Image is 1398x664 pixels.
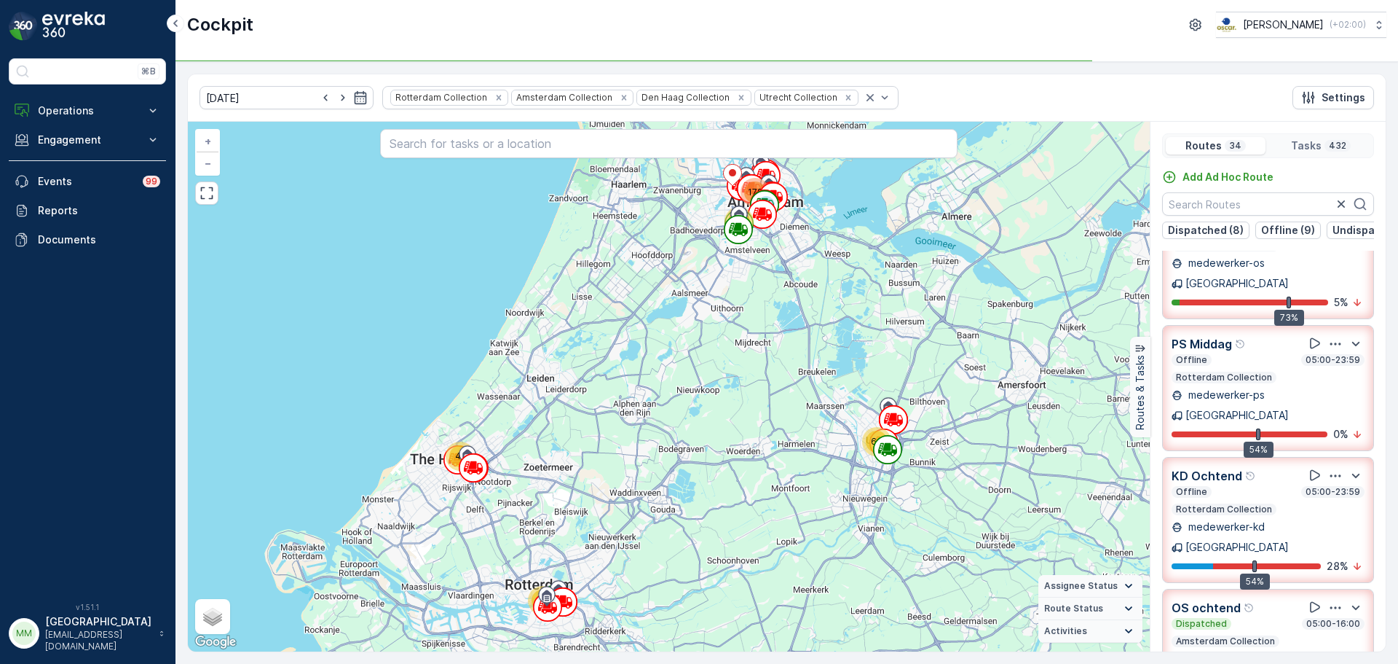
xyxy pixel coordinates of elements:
[38,133,137,147] p: Engagement
[1243,17,1324,32] p: [PERSON_NAME]
[9,225,166,254] a: Documents
[1044,625,1087,637] span: Activities
[871,436,882,447] span: 63
[187,13,253,36] p: Cockpit
[1185,138,1222,153] p: Routes
[45,629,151,652] p: [EMAIL_ADDRESS][DOMAIN_NAME]
[42,12,105,41] img: logo_dark-DEwI_e13.png
[1174,504,1273,515] p: Rotterdam Collection
[1044,603,1103,614] span: Route Status
[200,86,374,109] input: dd/mm/yyyy
[1304,486,1362,498] p: 05:00-23:59
[1185,256,1265,270] p: medewerker-os
[1133,355,1148,430] p: Routes & Tasks
[1038,620,1142,643] summary: Activities
[1216,17,1237,33] img: basis-logo_rgb2x.png
[1244,602,1255,614] div: Help Tooltip Icon
[9,196,166,225] a: Reports
[1244,442,1273,458] div: 54%
[1216,12,1386,38] button: [PERSON_NAME](+02:00)
[1334,295,1348,310] p: 5 %
[191,633,240,652] img: Google
[9,603,166,612] span: v 1.51.1
[1168,223,1244,238] p: Dispatched (8)
[1174,354,1209,366] p: Offline
[748,187,763,198] span: 178
[616,92,632,103] div: Remove Amsterdam Collection
[1172,467,1242,485] p: KD Ochtend
[1240,574,1270,590] div: 54%
[446,442,475,471] div: 42
[197,130,218,152] a: Zoom In
[1185,388,1265,402] p: medewerker-ps
[38,174,134,189] p: Events
[38,203,160,218] p: Reports
[733,92,749,103] div: Remove Den Haag Collection
[1305,618,1362,630] p: 05:00-16:00
[1174,636,1276,647] p: Amsterdam Collection
[9,614,166,652] button: MM[GEOGRAPHIC_DATA][EMAIL_ADDRESS][DOMAIN_NAME]
[1185,540,1289,555] p: [GEOGRAPHIC_DATA]
[1185,276,1289,291] p: [GEOGRAPHIC_DATA]
[862,427,891,456] div: 63
[1182,170,1273,184] p: Add Ad Hoc Route
[840,92,856,103] div: Remove Utrecht Collection
[512,90,615,104] div: Amsterdam Collection
[491,92,507,103] div: Remove Rotterdam Collection
[1292,86,1374,109] button: Settings
[1044,580,1118,592] span: Assignee Status
[205,157,212,169] span: −
[391,90,489,104] div: Rotterdam Collection
[1330,19,1366,31] p: ( +02:00 )
[191,633,240,652] a: Open this area in Google Maps (opens a new window)
[197,601,229,633] a: Layers
[38,103,137,118] p: Operations
[9,167,166,196] a: Events99
[1038,598,1142,620] summary: Route Status
[1235,338,1247,350] div: Help Tooltip Icon
[1327,559,1348,574] p: 28 %
[9,96,166,125] button: Operations
[1162,170,1273,184] a: Add Ad Hoc Route
[1162,192,1374,216] input: Search Routes
[1304,354,1362,366] p: 05:00-23:59
[9,125,166,155] button: Engagement
[1333,427,1348,442] p: 0 %
[1245,470,1257,482] div: Help Tooltip Icon
[1162,222,1249,239] button: Dispatched (8)
[1274,310,1304,326] div: 73%
[637,90,732,104] div: Den Haag Collection
[1185,408,1289,423] p: [GEOGRAPHIC_DATA]
[1174,372,1273,383] p: Rotterdam Collection
[205,135,211,147] span: +
[1255,222,1321,239] button: Offline (9)
[741,178,770,207] div: 178
[38,233,160,247] p: Documents
[380,129,957,158] input: Search for tasks or a location
[9,12,38,41] img: logo
[528,586,557,615] div: 76
[141,66,156,77] p: ⌘B
[1174,618,1228,630] p: Dispatched
[1038,575,1142,598] summary: Assignee Status
[146,176,157,187] p: 99
[1261,223,1315,238] p: Offline (9)
[1228,140,1243,152] p: 34
[1172,335,1232,353] p: PS Middag
[1172,599,1241,617] p: OS ochtend
[1291,138,1322,153] p: Tasks
[1174,486,1209,498] p: Offline
[755,90,840,104] div: Utrecht Collection
[197,152,218,174] a: Zoom Out
[1327,140,1348,152] p: 432
[1185,520,1265,534] p: medewerker-kd
[45,614,151,629] p: [GEOGRAPHIC_DATA]
[12,622,36,645] div: MM
[1322,90,1365,105] p: Settings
